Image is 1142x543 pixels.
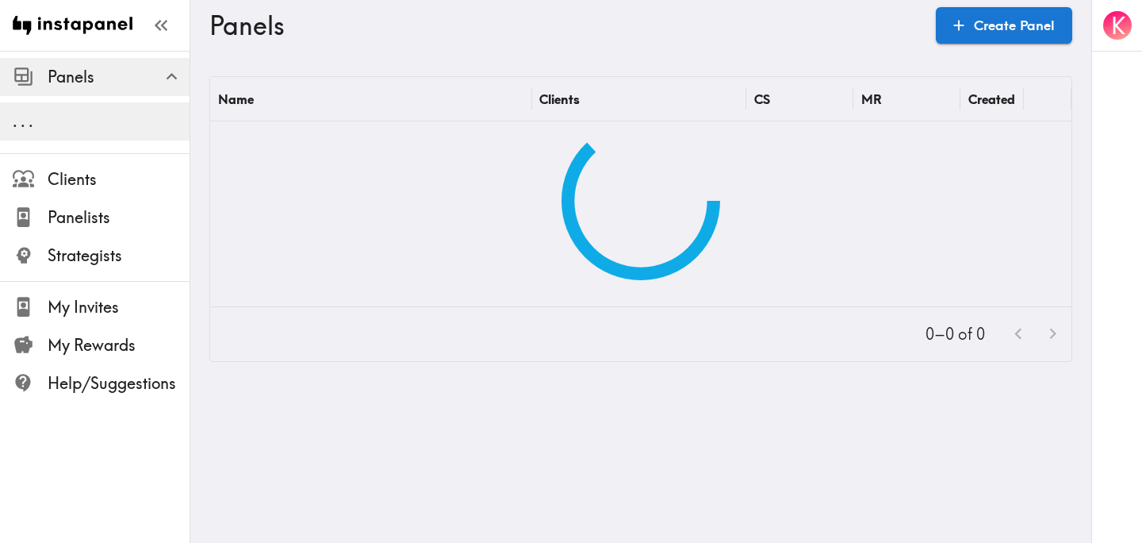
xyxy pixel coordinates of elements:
div: Created [968,91,1015,107]
span: Panelists [48,206,190,229]
span: . [29,111,33,131]
span: Clients [48,168,190,191]
span: . [21,111,25,131]
button: K [1102,10,1133,41]
a: Create Panel [936,7,1072,44]
div: MR [861,91,882,107]
h3: Panels [209,10,923,40]
span: K [1111,12,1125,40]
span: Panels [48,66,190,88]
span: My Rewards [48,334,190,356]
span: My Invites [48,296,190,318]
span: Help/Suggestions [48,372,190,395]
div: CS [754,91,770,107]
div: Clients [539,91,580,107]
div: Name [218,91,254,107]
span: . [13,111,17,131]
span: Strategists [48,245,190,267]
p: 0–0 of 0 [925,323,985,345]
